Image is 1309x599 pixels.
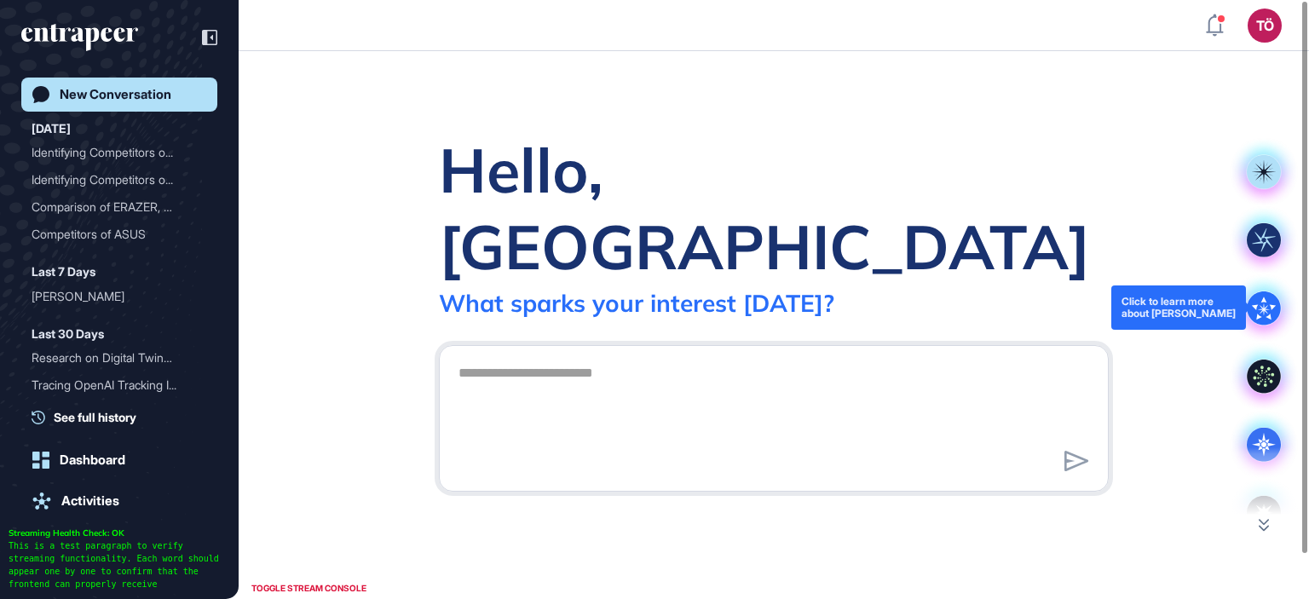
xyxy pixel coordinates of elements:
div: Nash [32,283,207,310]
div: Comparison of ERAZER, ASUS, and Razer Gaming Brands [32,193,207,221]
span: See full history [54,408,136,426]
div: Competitors of ASUS [32,221,207,248]
div: Identifying Competitors o... [32,139,193,166]
div: Identifying Competitors of Asus and Razer [32,166,207,193]
div: entrapeer-logo [21,24,138,51]
button: TÖ [1248,9,1282,43]
a: New Conversation [21,78,217,112]
div: Research on Digital Twins... [32,344,193,371]
div: Last 7 Days [32,262,95,282]
div: New Conversation [60,87,171,102]
div: Comparison of ERAZER, ASU... [32,193,193,221]
div: Identifying Competitors o... [32,166,193,193]
div: Competitors of ASUS [32,221,193,248]
div: [DATE] [32,118,71,139]
div: Last 30 Days [32,324,104,344]
div: Tracing OpenAI Tracking I... [32,371,193,399]
div: TOGGLE STREAM CONSOLE [247,578,371,599]
div: Research on Digital Twins News from April 2025 to Present [32,344,207,371]
div: [PERSON_NAME] [32,283,193,310]
div: Identifying Competitors of OpenAI [32,139,207,166]
a: Dashboard [21,443,217,477]
div: Dashboard [60,452,125,468]
div: Click to learn more about [PERSON_NAME] [1122,296,1236,320]
div: Hello, [GEOGRAPHIC_DATA] [439,131,1109,285]
div: What sparks your interest [DATE]? [439,288,834,318]
div: Tracing OpenAI Tracking Information [32,371,207,399]
a: See full history [32,408,217,426]
div: Activities [61,493,119,509]
a: Activities [21,484,217,518]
